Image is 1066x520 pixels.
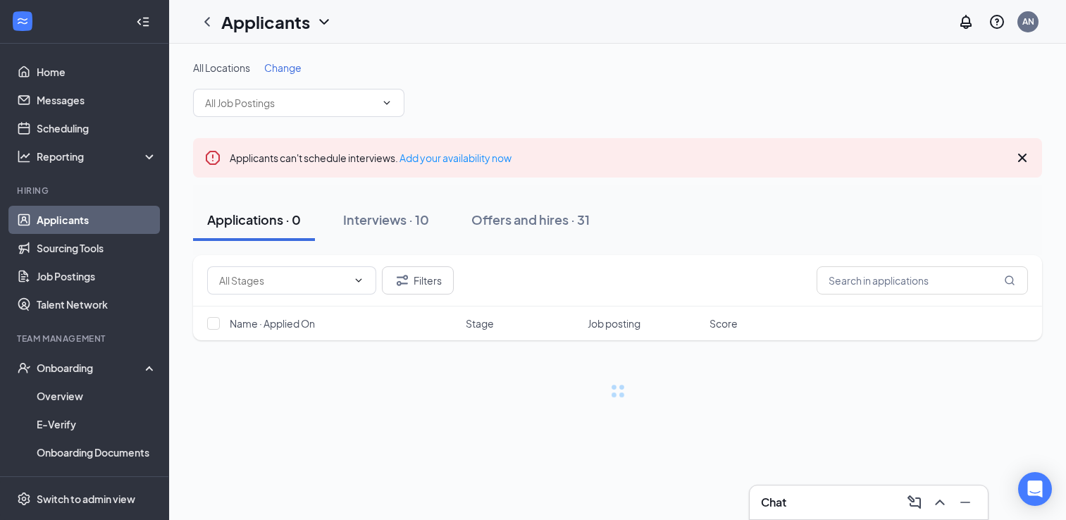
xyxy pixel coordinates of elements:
[471,211,590,228] div: Offers and hires · 31
[399,151,512,164] a: Add your availability now
[988,13,1005,30] svg: QuestionInfo
[761,495,786,510] h3: Chat
[931,494,948,511] svg: ChevronUp
[37,262,157,290] a: Job Postings
[37,438,157,466] a: Onboarding Documents
[1014,149,1031,166] svg: Cross
[957,13,974,30] svg: Notifications
[17,149,31,163] svg: Analysis
[903,491,926,514] button: ComposeMessage
[382,266,454,295] button: Filter Filters
[37,234,157,262] a: Sourcing Tools
[957,494,974,511] svg: Minimize
[207,211,301,228] div: Applications · 0
[37,114,157,142] a: Scheduling
[709,316,738,330] span: Score
[230,151,512,164] span: Applicants can't schedule interviews.
[204,149,221,166] svg: Error
[193,61,250,74] span: All Locations
[817,266,1028,295] input: Search in applications
[353,275,364,286] svg: ChevronDown
[37,290,157,318] a: Talent Network
[16,14,30,28] svg: WorkstreamLogo
[136,15,150,29] svg: Collapse
[394,272,411,289] svg: Filter
[381,97,392,109] svg: ChevronDown
[929,491,951,514] button: ChevronUp
[199,13,216,30] svg: ChevronLeft
[230,316,315,330] span: Name · Applied On
[588,316,640,330] span: Job posting
[37,466,157,495] a: Activity log
[906,494,923,511] svg: ComposeMessage
[17,492,31,506] svg: Settings
[17,333,154,345] div: Team Management
[17,361,31,375] svg: UserCheck
[17,185,154,197] div: Hiring
[37,382,157,410] a: Overview
[264,61,302,74] span: Change
[1022,16,1034,27] div: AN
[37,58,157,86] a: Home
[221,10,310,34] h1: Applicants
[37,149,158,163] div: Reporting
[37,361,145,375] div: Onboarding
[316,13,333,30] svg: ChevronDown
[37,86,157,114] a: Messages
[37,206,157,234] a: Applicants
[37,410,157,438] a: E-Verify
[466,316,494,330] span: Stage
[37,492,135,506] div: Switch to admin view
[954,491,977,514] button: Minimize
[1004,275,1015,286] svg: MagnifyingGlass
[205,95,376,111] input: All Job Postings
[219,273,347,288] input: All Stages
[343,211,429,228] div: Interviews · 10
[1018,472,1052,506] div: Open Intercom Messenger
